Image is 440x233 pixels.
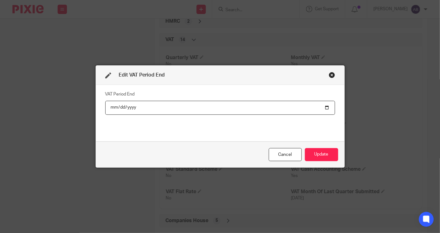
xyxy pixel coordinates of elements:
[305,148,338,161] button: Update
[269,148,302,161] div: Close this dialog window
[119,72,165,77] span: Edit VAT Period End
[105,91,135,97] label: VAT Period End
[329,72,335,78] div: Close this dialog window
[105,101,335,115] input: YYYY-MM-DD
